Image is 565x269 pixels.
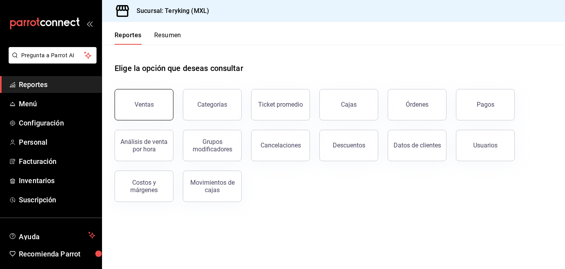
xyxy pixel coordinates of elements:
[183,130,242,161] button: Grupos modificadores
[130,6,209,16] h3: Sucursal: Teryking (MXL)
[115,89,173,120] button: Ventas
[477,101,494,108] div: Pagos
[261,142,301,149] div: Cancelaciones
[19,231,85,240] span: Ayuda
[394,142,441,149] div: Datos de clientes
[19,137,95,147] span: Personal
[251,89,310,120] button: Ticket promedio
[19,156,95,167] span: Facturación
[341,100,357,109] div: Cajas
[19,194,95,205] span: Suscripción
[9,47,97,64] button: Pregunta a Parrot AI
[258,101,303,108] div: Ticket promedio
[154,31,181,45] button: Resumen
[115,31,142,45] button: Reportes
[86,20,93,27] button: open_drawer_menu
[115,62,243,74] h1: Elige la opción que deseas consultar
[21,51,84,60] span: Pregunta a Parrot AI
[188,138,237,153] div: Grupos modificadores
[319,130,378,161] button: Descuentos
[19,98,95,109] span: Menú
[120,138,168,153] div: Análisis de venta por hora
[183,89,242,120] button: Categorías
[388,89,447,120] button: Órdenes
[456,89,515,120] button: Pagos
[5,57,97,65] a: Pregunta a Parrot AI
[456,130,515,161] button: Usuarios
[197,101,227,108] div: Categorías
[251,130,310,161] button: Cancelaciones
[115,171,173,202] button: Costos y márgenes
[115,130,173,161] button: Análisis de venta por hora
[19,79,95,90] span: Reportes
[333,142,365,149] div: Descuentos
[388,130,447,161] button: Datos de clientes
[19,118,95,128] span: Configuración
[183,171,242,202] button: Movimientos de cajas
[188,179,237,194] div: Movimientos de cajas
[120,179,168,194] div: Costos y márgenes
[19,175,95,186] span: Inventarios
[19,249,95,259] span: Recomienda Parrot
[319,89,378,120] a: Cajas
[115,31,181,45] div: navigation tabs
[473,142,498,149] div: Usuarios
[135,101,154,108] div: Ventas
[406,101,428,108] div: Órdenes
